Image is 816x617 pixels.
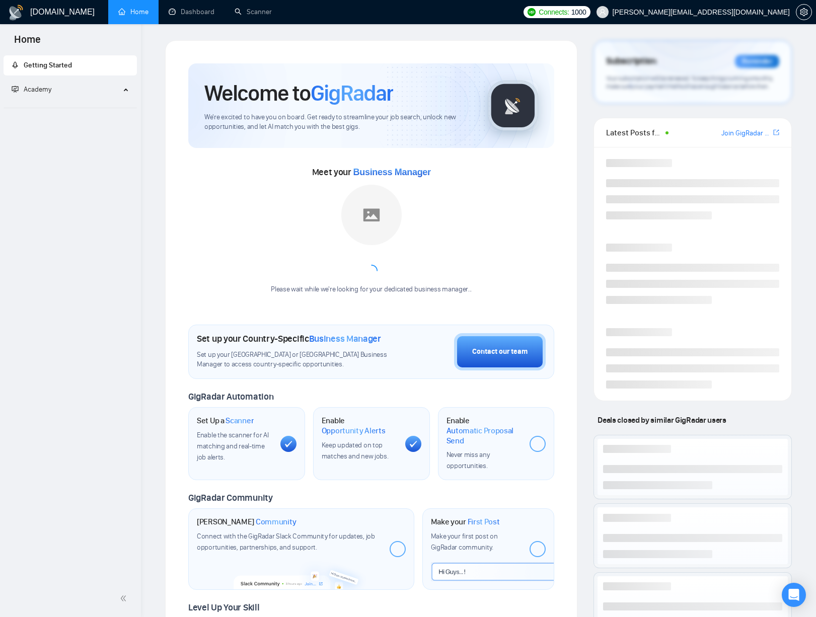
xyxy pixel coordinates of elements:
span: Getting Started [24,61,72,69]
button: Contact our team [454,333,546,370]
span: 1000 [571,7,586,18]
span: Scanner [226,416,254,426]
h1: Make your [431,517,500,527]
h1: Enable [447,416,522,445]
span: Business Manager [353,167,431,177]
span: user [599,9,606,16]
span: loading [364,264,378,278]
div: Reminder [735,55,779,68]
span: Academy [24,85,51,94]
span: Deals closed by similar GigRadar users [594,411,730,429]
span: setting [796,8,811,16]
img: gigradar-logo.png [488,81,538,131]
h1: Welcome to [204,80,393,107]
img: placeholder.png [341,185,402,245]
span: export [773,128,779,136]
span: Your subscription will be renewed. To keep things running smoothly, make sure your payment method... [606,74,773,91]
span: Meet your [312,167,431,178]
span: fund-projection-screen [12,86,19,93]
div: Contact our team [472,346,528,357]
h1: Set Up a [197,416,254,426]
span: We're excited to have you on board. Get ready to streamline your job search, unlock new opportuni... [204,113,472,132]
span: GigRadar [311,80,393,107]
span: Never miss any opportunities. [447,450,490,470]
span: Level Up Your Skill [188,602,259,613]
span: GigRadar Community [188,492,273,503]
a: export [773,128,779,137]
span: Home [6,32,49,53]
span: Latest Posts from the GigRadar Community [606,126,662,139]
button: setting [796,4,812,20]
span: Academy [12,85,51,94]
span: Set up your [GEOGRAPHIC_DATA] or [GEOGRAPHIC_DATA] Business Manager to access country-specific op... [197,350,404,369]
img: upwork-logo.png [528,8,536,16]
span: GigRadar Automation [188,391,273,402]
span: Connects: [539,7,569,18]
h1: Enable [322,416,397,435]
a: setting [796,8,812,16]
h1: [PERSON_NAME] [197,517,296,527]
img: slackcommunity-bg.png [234,557,368,589]
a: homeHome [118,8,149,16]
a: dashboardDashboard [169,8,214,16]
span: First Post [468,517,500,527]
span: Make your first post on GigRadar community. [431,532,498,552]
span: Connect with the GigRadar Slack Community for updates, job opportunities, partnerships, and support. [197,532,375,552]
span: Community [256,517,296,527]
li: Getting Started [4,55,137,75]
span: Enable the scanner for AI matching and real-time job alerts. [197,431,269,461]
a: Join GigRadar Slack Community [721,128,771,139]
div: Open Intercom Messenger [782,583,806,607]
span: rocket [12,61,19,68]
div: Please wait while we're looking for your dedicated business manager... [265,285,478,294]
span: Business Manager [309,333,381,344]
span: Automatic Proposal Send [447,426,522,445]
span: Keep updated on top matches and new jobs. [322,441,389,460]
span: Opportunity Alerts [322,426,386,436]
li: Academy Homepage [4,104,137,110]
span: Subscription [606,53,656,70]
span: double-left [120,593,130,603]
a: searchScanner [235,8,272,16]
img: logo [8,5,24,21]
h1: Set up your Country-Specific [197,333,381,344]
